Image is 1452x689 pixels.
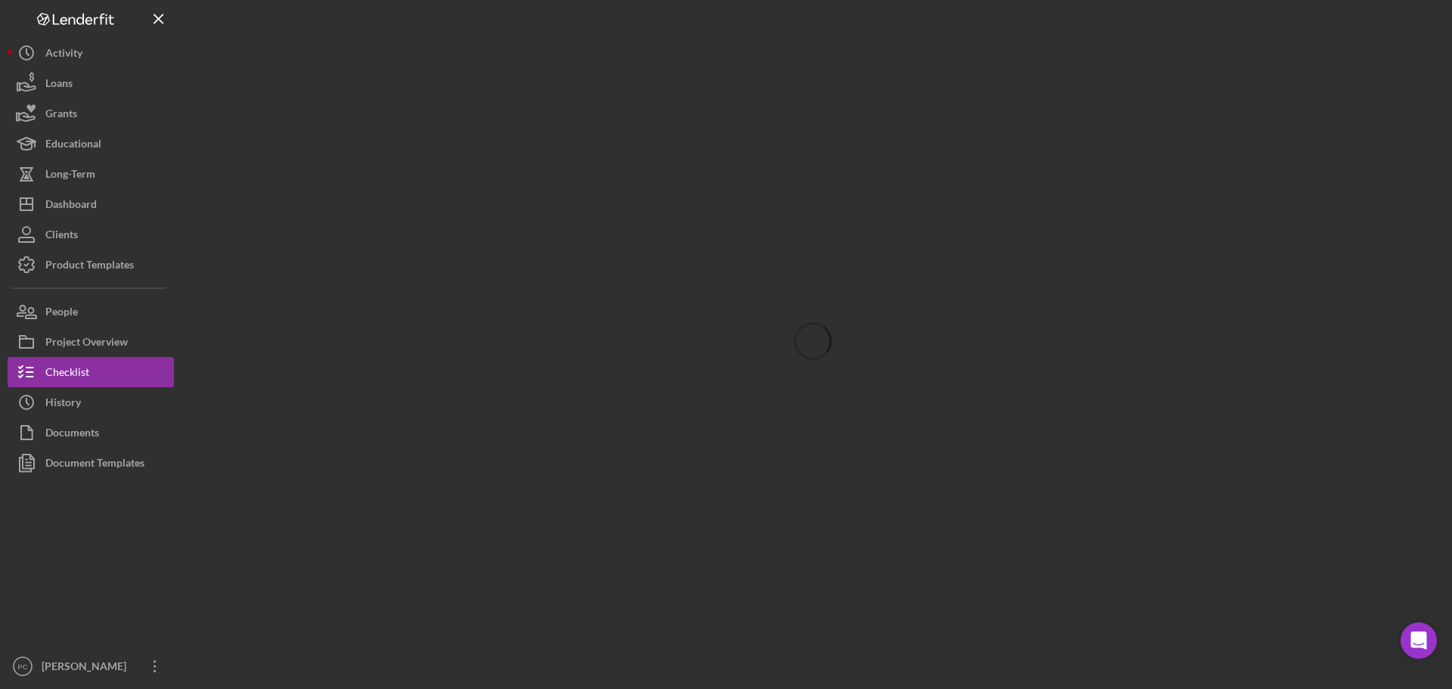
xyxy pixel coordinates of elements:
div: Open Intercom Messenger [1401,622,1437,659]
button: Document Templates [8,448,174,478]
div: Product Templates [45,250,134,284]
div: Educational [45,129,101,163]
button: Project Overview [8,327,174,357]
button: Documents [8,417,174,448]
div: Grants [45,98,77,132]
div: History [45,387,81,421]
div: Activity [45,38,82,72]
button: Dashboard [8,189,174,219]
div: People [45,296,78,331]
div: Long-Term [45,159,95,193]
button: Activity [8,38,174,68]
button: Loans [8,68,174,98]
div: [PERSON_NAME] [38,651,136,685]
button: History [8,387,174,417]
div: Checklist [45,357,89,391]
div: Dashboard [45,189,97,223]
button: People [8,296,174,327]
div: Documents [45,417,99,452]
button: Checklist [8,357,174,387]
text: PC [17,663,27,671]
button: Product Templates [8,250,174,280]
div: Document Templates [45,448,144,482]
button: Clients [8,219,174,250]
button: Grants [8,98,174,129]
button: PC[PERSON_NAME] [8,651,174,681]
div: Loans [45,68,73,102]
button: Educational [8,129,174,159]
button: Long-Term [8,159,174,189]
div: Clients [45,219,78,253]
div: Project Overview [45,327,128,361]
